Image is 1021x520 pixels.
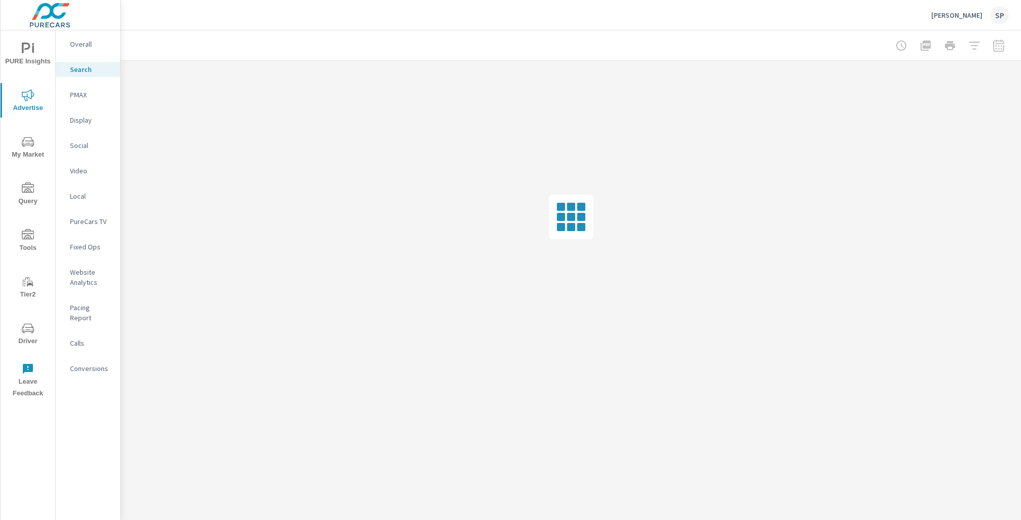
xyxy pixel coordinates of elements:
[70,191,112,201] p: Local
[56,36,120,52] div: Overall
[4,276,52,301] span: Tier2
[56,163,120,178] div: Video
[1,30,55,403] div: nav menu
[70,39,112,49] p: Overall
[70,338,112,348] p: Calls
[56,239,120,254] div: Fixed Ops
[56,361,120,376] div: Conversions
[4,322,52,347] span: Driver
[56,87,120,102] div: PMAX
[4,182,52,207] span: Query
[70,303,112,323] p: Pacing Report
[70,242,112,252] p: Fixed Ops
[70,115,112,125] p: Display
[70,90,112,100] p: PMAX
[56,265,120,290] div: Website Analytics
[4,43,52,67] span: PURE Insights
[56,62,120,77] div: Search
[991,6,1009,24] div: SP
[56,138,120,153] div: Social
[70,216,112,227] p: PureCars TV
[931,11,982,20] p: [PERSON_NAME]
[70,363,112,374] p: Conversions
[56,113,120,128] div: Display
[70,166,112,176] p: Video
[56,300,120,325] div: Pacing Report
[4,89,52,114] span: Advertise
[70,267,112,287] p: Website Analytics
[4,229,52,254] span: Tools
[56,336,120,351] div: Calls
[70,140,112,151] p: Social
[56,189,120,204] div: Local
[4,136,52,161] span: My Market
[70,64,112,75] p: Search
[56,214,120,229] div: PureCars TV
[4,363,52,399] span: Leave Feedback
